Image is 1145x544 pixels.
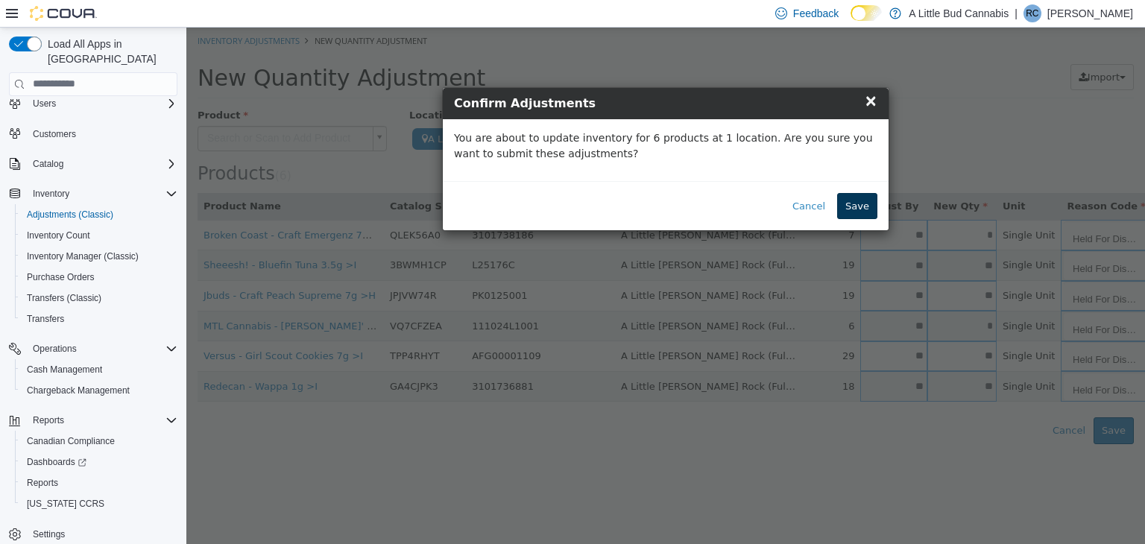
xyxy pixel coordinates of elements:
[27,125,82,143] a: Customers
[21,289,107,307] a: Transfers (Classic)
[21,310,177,328] span: Transfers
[851,5,882,21] input: Dark Mode
[15,452,183,472] a: Dashboards
[3,123,183,145] button: Customers
[33,98,56,110] span: Users
[27,364,102,376] span: Cash Management
[27,271,95,283] span: Purchase Orders
[27,456,86,468] span: Dashboards
[42,37,177,66] span: Load All Apps in [GEOGRAPHIC_DATA]
[27,525,177,543] span: Settings
[21,268,101,286] a: Purchase Orders
[15,288,183,309] button: Transfers (Classic)
[15,493,183,514] button: [US_STATE] CCRS
[3,410,183,431] button: Reports
[21,268,177,286] span: Purchase Orders
[1023,4,1041,22] div: Rakim Chappell-Knibbs
[27,185,177,203] span: Inventory
[598,165,647,192] button: Cancel
[15,225,183,246] button: Inventory Count
[268,103,691,134] p: You are about to update inventory for 6 products at 1 location. Are you sure you want to submit t...
[27,292,101,304] span: Transfers (Classic)
[3,93,183,114] button: Users
[27,250,139,262] span: Inventory Manager (Classic)
[27,385,130,396] span: Chargeback Management
[15,267,183,288] button: Purchase Orders
[33,158,63,170] span: Catalog
[27,95,62,113] button: Users
[21,495,110,513] a: [US_STATE] CCRS
[27,477,58,489] span: Reports
[21,310,70,328] a: Transfers
[21,206,177,224] span: Adjustments (Classic)
[651,165,691,192] button: Save
[21,382,136,399] a: Chargeback Management
[21,247,145,265] a: Inventory Manager (Classic)
[15,359,183,380] button: Cash Management
[15,309,183,329] button: Transfers
[21,361,108,379] a: Cash Management
[268,67,691,85] h4: Confirm Adjustments
[3,338,183,359] button: Operations
[21,361,177,379] span: Cash Management
[33,414,64,426] span: Reports
[1026,4,1038,22] span: RC
[851,21,851,22] span: Dark Mode
[15,431,183,452] button: Canadian Compliance
[30,6,97,21] img: Cova
[21,495,177,513] span: Washington CCRS
[33,128,76,140] span: Customers
[27,230,90,241] span: Inventory Count
[27,435,115,447] span: Canadian Compliance
[27,124,177,143] span: Customers
[27,340,177,358] span: Operations
[21,227,177,244] span: Inventory Count
[21,453,177,471] span: Dashboards
[27,155,177,173] span: Catalog
[1015,4,1018,22] p: |
[21,289,177,307] span: Transfers (Classic)
[3,183,183,204] button: Inventory
[1047,4,1133,22] p: [PERSON_NAME]
[21,247,177,265] span: Inventory Manager (Classic)
[21,227,96,244] a: Inventory Count
[21,206,119,224] a: Adjustments (Classic)
[21,432,121,450] a: Canadian Compliance
[33,188,69,200] span: Inventory
[909,4,1009,22] p: A Little Bud Cannabis
[27,411,70,429] button: Reports
[21,474,177,492] span: Reports
[15,204,183,225] button: Adjustments (Classic)
[27,411,177,429] span: Reports
[27,185,75,203] button: Inventory
[15,472,183,493] button: Reports
[21,432,177,450] span: Canadian Compliance
[33,528,65,540] span: Settings
[27,313,64,325] span: Transfers
[27,498,104,510] span: [US_STATE] CCRS
[793,6,839,21] span: Feedback
[33,343,77,355] span: Operations
[27,340,83,358] button: Operations
[15,380,183,401] button: Chargeback Management
[15,246,183,267] button: Inventory Manager (Classic)
[27,155,69,173] button: Catalog
[3,154,183,174] button: Catalog
[21,474,64,492] a: Reports
[27,95,177,113] span: Users
[27,209,113,221] span: Adjustments (Classic)
[21,453,92,471] a: Dashboards
[21,382,177,399] span: Chargeback Management
[678,64,691,82] span: ×
[27,525,71,543] a: Settings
